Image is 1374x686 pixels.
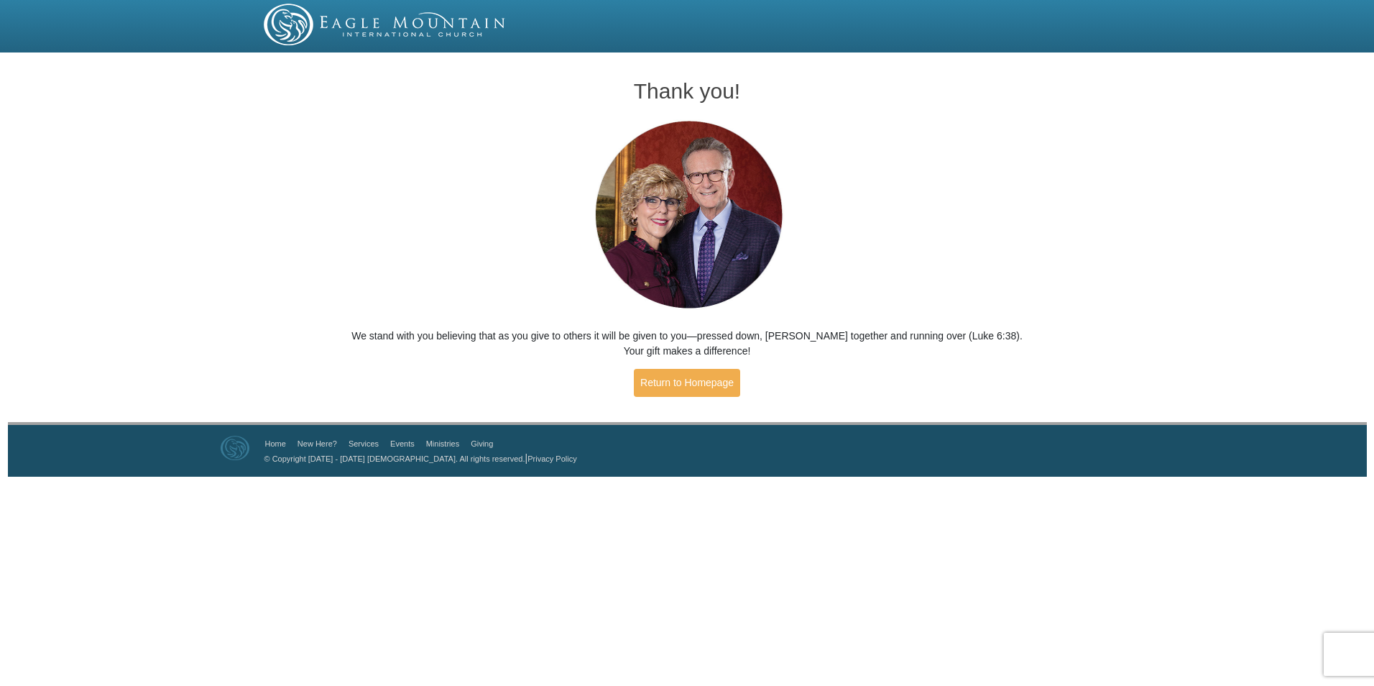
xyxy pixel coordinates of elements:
[221,436,249,460] img: Eagle Mountain International Church
[259,451,577,466] p: |
[298,439,337,448] a: New Here?
[264,454,525,463] a: © Copyright [DATE] - [DATE] [DEMOGRAPHIC_DATA]. All rights reserved.
[390,439,415,448] a: Events
[426,439,459,448] a: Ministries
[264,4,507,45] img: EMIC
[581,116,793,314] img: Pastors George and Terri Pearsons
[351,79,1023,103] h1: Thank you!
[471,439,493,448] a: Giving
[349,439,379,448] a: Services
[265,439,286,448] a: Home
[634,369,740,397] a: Return to Homepage
[351,329,1023,359] p: We stand with you believing that as you give to others it will be given to you—pressed down, [PER...
[527,454,576,463] a: Privacy Policy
